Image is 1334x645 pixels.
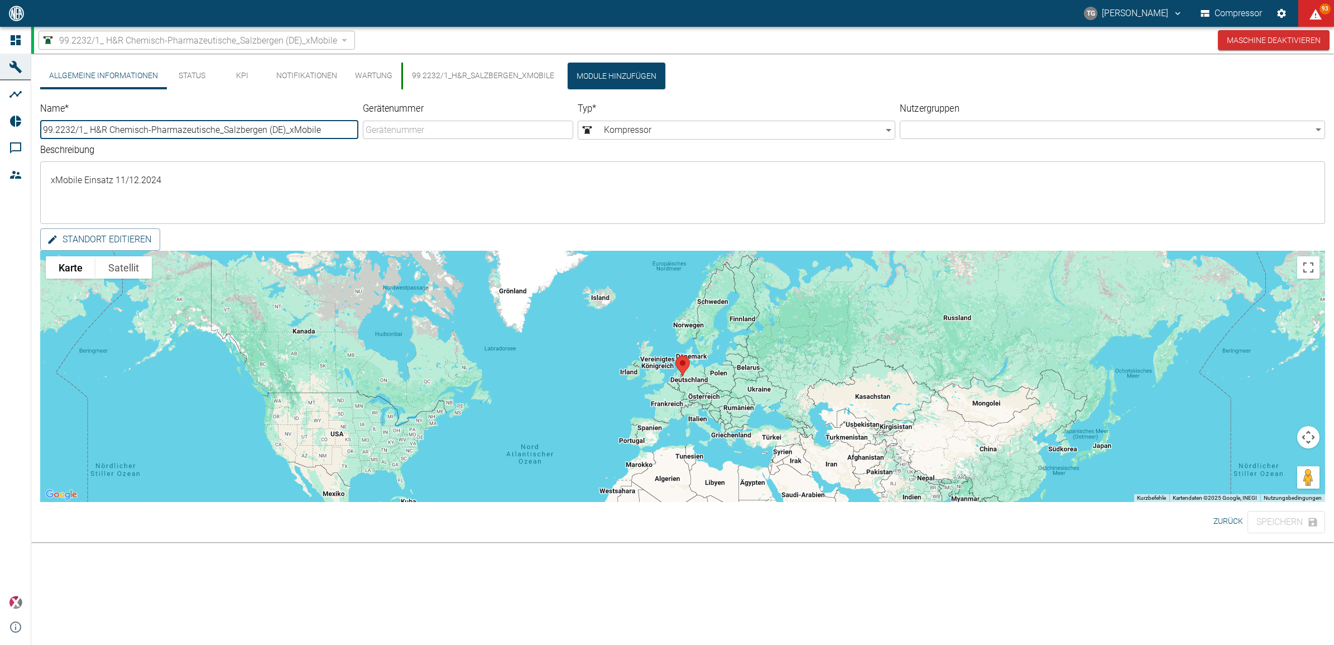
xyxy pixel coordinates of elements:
label: Typ * [578,102,816,116]
button: Status [167,63,217,89]
button: Zurück [1209,511,1247,532]
button: Module hinzufügen [568,63,665,89]
div: TG [1084,7,1097,20]
span: 93 [1319,3,1331,15]
label: Name * [40,102,279,116]
button: Standort editieren [40,228,160,251]
label: Gerätenummer [363,102,521,116]
a: 99.2232/1_ H&R Chemisch-Pharmazeutische_Salzbergen (DE)_xMobile [41,34,337,47]
img: Xplore Logo [9,596,22,609]
span: 99.2232/1_ H&R Chemisch-Pharmazeutische_Salzbergen (DE)_xMobile [59,34,337,47]
button: Wartung [346,63,401,89]
button: KPI [217,63,267,89]
button: Einstellungen [1271,3,1292,23]
button: Notifikationen [267,63,346,89]
label: Beschreibung [40,143,1004,156]
span: Kompressor [580,123,882,137]
button: thomas.gregoir@neuman-esser.com [1082,3,1184,23]
input: Gerätenummer [363,121,573,139]
input: Name [40,121,358,139]
textarea: xMobile Einsatz 11/12.2024 [48,171,1317,215]
button: Compressor [1198,3,1265,23]
button: Maschine deaktivieren [1218,30,1330,51]
label: Nutzergruppen [900,102,1219,116]
img: logo [8,6,25,21]
button: Allgemeine Informationen [40,63,167,89]
button: 99.2232/1_H&R_Salzbergen_xMobile [401,63,563,89]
